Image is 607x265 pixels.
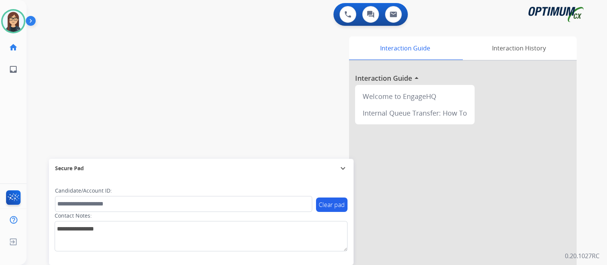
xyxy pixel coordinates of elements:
[3,11,24,32] img: avatar
[349,36,461,60] div: Interaction Guide
[358,105,472,121] div: Internal Queue Transfer: How To
[9,43,18,52] mat-icon: home
[565,251,599,260] p: 0.20.1027RC
[358,88,472,105] div: Welcome to EngageHQ
[55,187,112,194] label: Candidate/Account ID:
[9,65,18,74] mat-icon: inbox
[338,164,348,173] mat-icon: expand_more
[55,212,92,220] label: Contact Notes:
[461,36,577,60] div: Interaction History
[316,198,348,212] button: Clear pad
[55,165,84,172] span: Secure Pad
